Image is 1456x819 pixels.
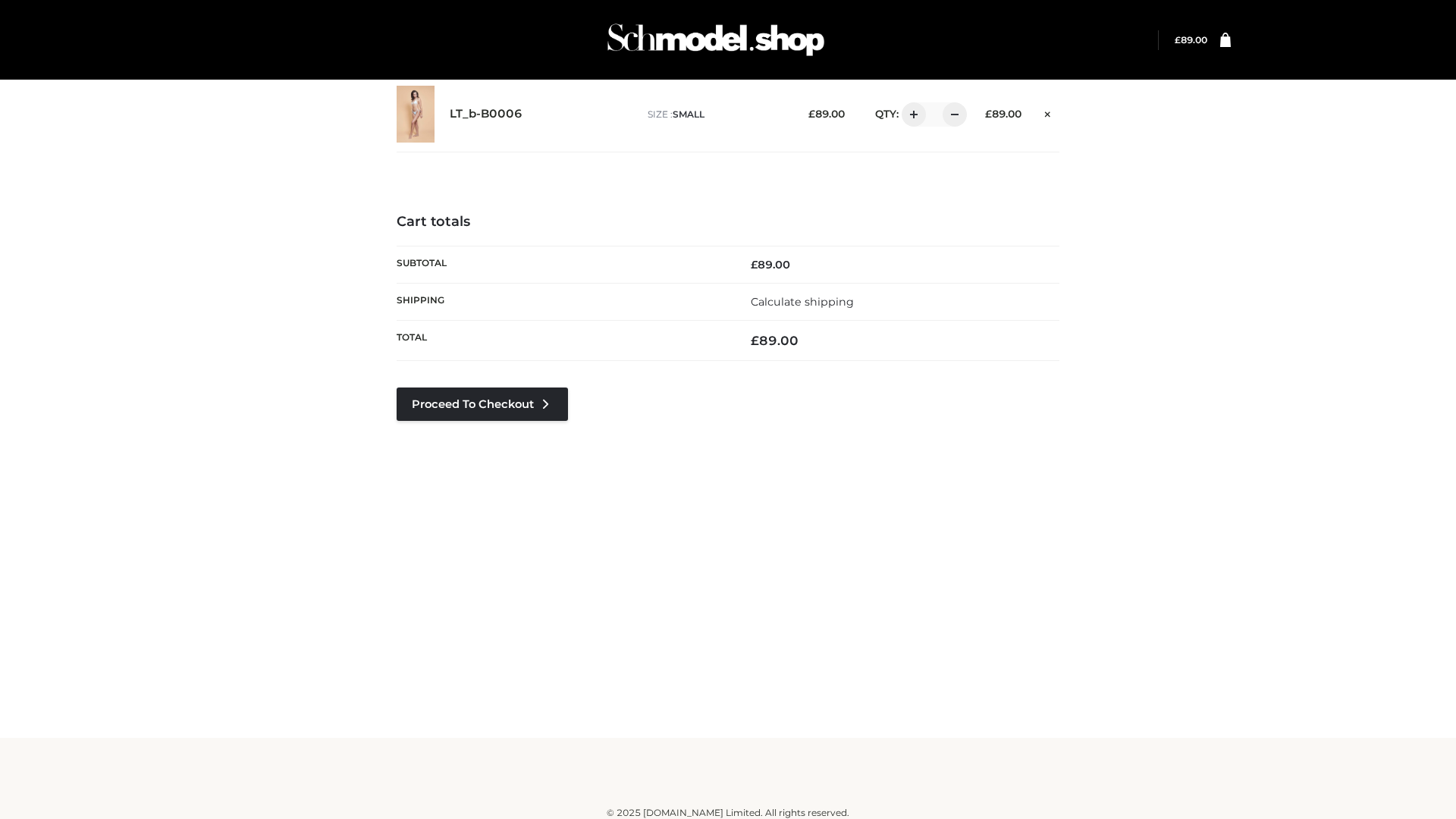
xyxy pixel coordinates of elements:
a: Proceed to Checkout [397,388,568,421]
th: Shipping [397,283,728,320]
bdi: 89.00 [1175,34,1207,45]
img: Schmodel Admin 964 [602,10,830,70]
span: SMALL [673,108,704,120]
a: Calculate shipping [751,295,854,309]
span: £ [808,108,815,120]
th: Total [397,321,728,361]
a: LT_b-B0006 [450,107,522,121]
a: Remove this item [1037,102,1059,122]
p: size : [648,108,785,121]
span: £ [751,258,758,271]
bdi: 89.00 [751,258,790,271]
div: QTY: [860,102,962,127]
bdi: 89.00 [808,108,845,120]
span: £ [985,108,992,120]
th: Subtotal [397,246,728,283]
span: £ [1175,34,1181,45]
a: £89.00 [1175,34,1207,45]
bdi: 89.00 [985,108,1021,120]
h4: Cart totals [397,214,1059,231]
span: £ [751,333,759,348]
bdi: 89.00 [751,333,799,348]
